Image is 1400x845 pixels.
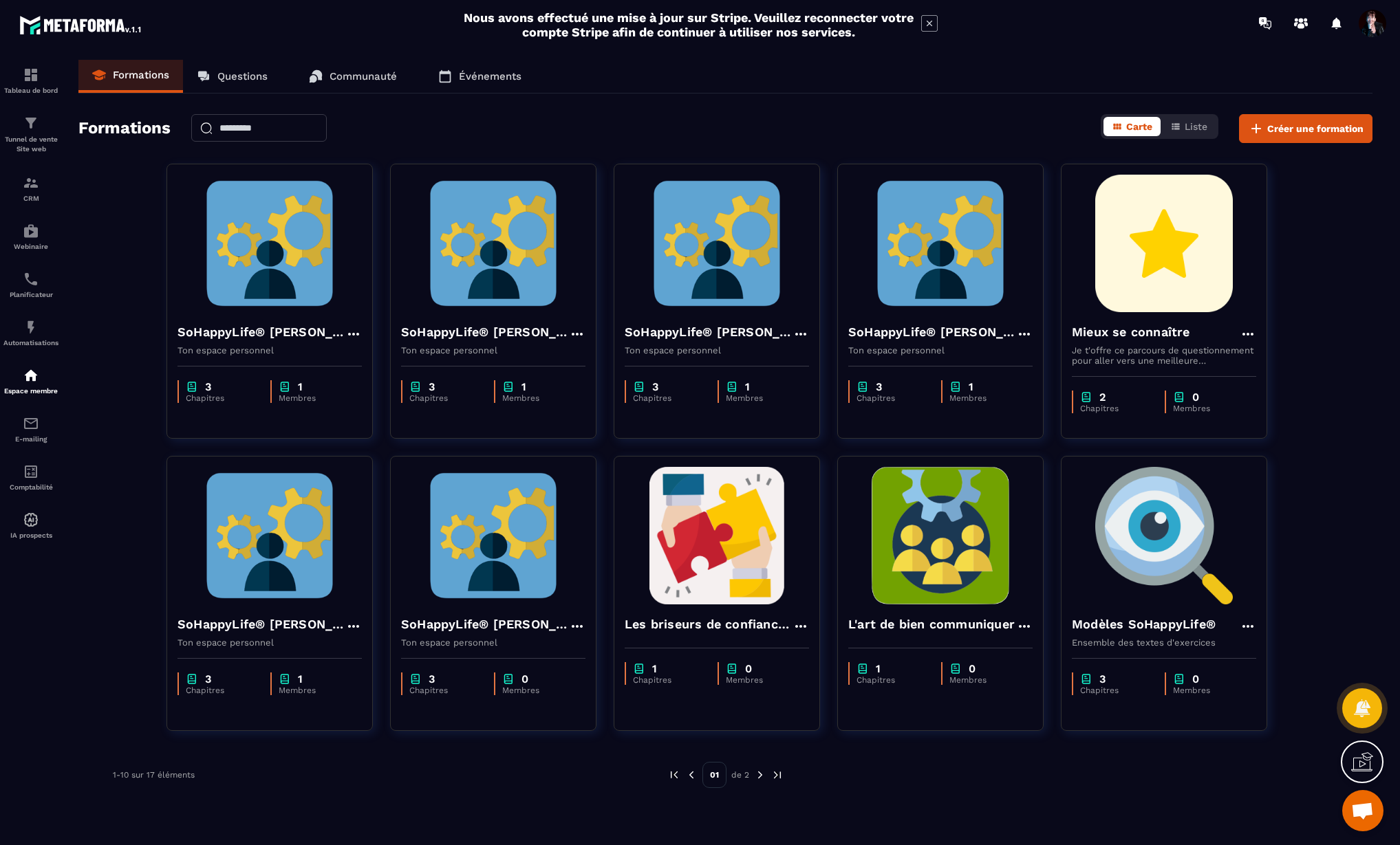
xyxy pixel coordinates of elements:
p: Membres [726,675,795,685]
p: Ensemble des textes d'exercices [1072,637,1256,648]
a: automationsautomationsEspace membre [3,357,58,405]
img: chapter [186,380,198,393]
p: CRM [3,195,58,202]
img: formation-background [177,467,362,604]
p: Chapitres [409,393,480,403]
img: chapter [279,380,291,393]
p: Membres [1173,685,1242,695]
img: chapter [409,672,422,685]
img: accountant [23,463,39,480]
p: 3 [876,380,882,393]
a: formation-backgroundSoHappyLife® [PERSON_NAME]Ton espace personnelchapter3Chapitreschapter1Membres [390,164,614,456]
img: automations [23,367,39,384]
h4: SoHappyLife® [PERSON_NAME] [401,322,569,342]
img: formation-background [177,175,362,312]
span: Carte [1126,121,1152,132]
p: Ton espace personnel [177,345,362,355]
img: chapter [1080,672,1092,685]
p: 1 [745,380,750,393]
a: formation-backgroundL'art de bien communiquerchapter1Chapitreschapter0Membres [837,456,1061,748]
img: chapter [726,380,738,393]
p: 2 [1099,391,1106,404]
h4: SoHappyLife® [PERSON_NAME] [401,615,569,634]
a: formation-backgroundSoHappyLife® [PERSON_NAME]Ton espace personnelchapter3Chapitreschapter1Membres [837,164,1061,456]
p: Membres [1173,404,1242,413]
span: Liste [1185,121,1207,132]
p: Chapitres [409,685,480,695]
p: Tableau de bord [3,87,58,94]
img: formation-background [625,467,809,604]
a: Communauté [295,60,411,93]
a: formation-backgroundSoHappyLife® [PERSON_NAME]Ton espace personnelchapter3Chapitreschapter0Membres [390,456,614,748]
p: 3 [429,380,435,393]
p: Membres [502,685,572,695]
a: formation-backgroundSoHappyLife® [PERSON_NAME]Ton espace personnelchapter3Chapitreschapter1Membres [166,456,390,748]
p: 0 [1192,391,1199,404]
img: formation-background [1072,175,1256,312]
p: Événements [459,70,521,83]
p: Membres [726,393,795,403]
img: chapter [1173,672,1185,685]
p: Ton espace personnel [625,345,809,355]
img: formation-background [848,175,1033,312]
p: IA prospects [3,531,58,539]
p: 3 [205,672,211,685]
h4: Mieux se connaître [1072,322,1190,342]
a: formation-backgroundSoHappyLife® [PERSON_NAME]Ton espace personnelchapter3Chapitreschapter1Membres [614,164,837,456]
p: Chapitres [186,685,257,695]
h4: SoHappyLife® [PERSON_NAME] [177,615,345,634]
img: chapter [633,662,645,675]
img: chapter [186,672,198,685]
a: formation-backgroundMieux se connaîtreJe t'offre ce parcours de questionnement pour aller vers un... [1061,164,1284,456]
a: formation-backgroundSoHappyLife® [PERSON_NAME]Ton espace personnelchapter3Chapitreschapter1Membres [166,164,390,456]
p: Chapitres [857,675,927,685]
img: chapter [726,662,738,675]
a: formationformationTunnel de vente Site web [3,105,58,164]
img: chapter [1080,391,1092,404]
p: 1 [298,380,303,393]
p: Ton espace personnel [401,637,585,648]
h4: SoHappyLife® [PERSON_NAME] [177,322,345,342]
img: formation-background [401,467,585,604]
p: Membres [502,393,572,403]
p: Membres [279,685,348,695]
h4: Modèles SoHappyLife® [1072,615,1216,634]
img: next [771,769,784,781]
img: next [754,769,766,781]
a: formation-backgroundModèles SoHappyLife®Ensemble des textes d'exerciceschapter3Chapitreschapter0M... [1061,456,1284,748]
p: Membres [279,393,348,403]
h4: L'art de bien communiquer [848,615,1015,634]
h4: SoHappyLife® [PERSON_NAME] [625,322,793,342]
p: Comptabilité [3,483,58,491]
button: Créer une formation [1239,114,1372,143]
p: Ton espace personnel [401,345,585,355]
img: chapter [502,672,515,685]
a: formationformationCRM [3,164,58,212]
p: Chapitres [1080,685,1151,695]
p: 1 [969,380,973,393]
h4: SoHappyLife® [PERSON_NAME] [848,322,1016,342]
p: Je t'offre ce parcours de questionnement pour aller vers une meilleure connaissance de toi et de ... [1072,345,1256,366]
img: automations [23,319,39,336]
h2: Nous avons effectué une mise à jour sur Stripe. Veuillez reconnecter votre compte Stripe afin de ... [463,10,914,39]
h4: Les briseurs de confiance dans l'entreprise [625,615,793,634]
img: chapter [409,380,422,393]
p: Chapitres [1080,404,1151,413]
p: 1 [652,662,657,675]
img: scheduler [23,271,39,287]
img: prev [668,769,680,781]
a: Ouvrir le chat [1342,790,1383,831]
img: formation [23,175,39,191]
p: 3 [1099,672,1106,685]
img: chapter [502,380,515,393]
p: Membres [949,393,1019,403]
p: 0 [1192,672,1199,685]
img: automations [23,223,39,239]
img: chapter [949,380,962,393]
a: Formations [78,60,183,93]
img: chapter [633,380,645,393]
p: Webinaire [3,243,58,250]
span: Créer une formation [1267,122,1364,135]
p: 0 [969,662,976,675]
p: E-mailing [3,435,58,443]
